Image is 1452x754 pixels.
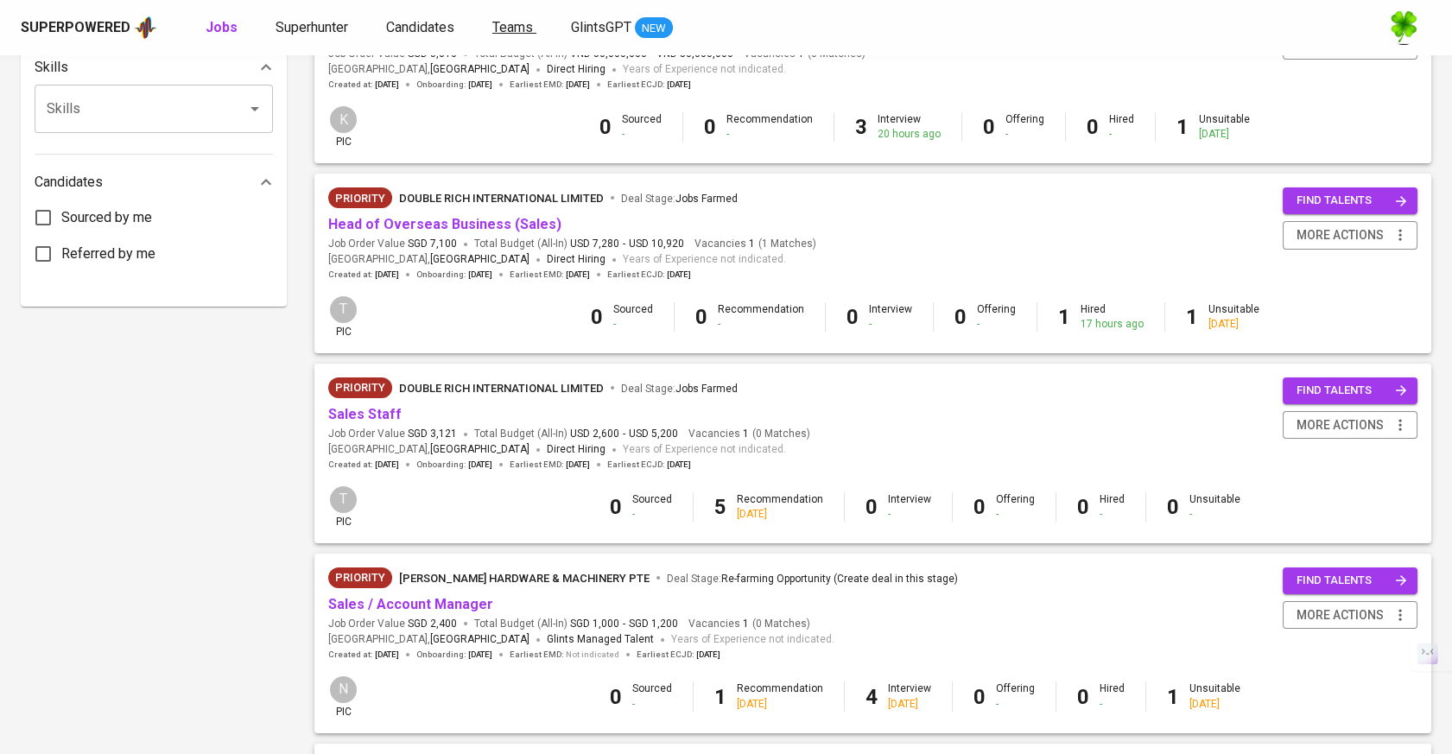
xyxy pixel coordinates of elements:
button: more actions [1283,221,1417,250]
span: [DATE] [566,79,590,91]
span: Onboarding : [416,269,492,281]
span: [DATE] [468,79,492,91]
img: f9493b8c-82b8-4f41-8722-f5d69bb1b761.jpg [1386,10,1421,45]
div: T [328,485,358,515]
a: Superhunter [276,17,352,39]
b: 1 [1167,685,1179,709]
span: Superhunter [276,19,348,35]
span: [PERSON_NAME] Hardware & Machinery Pte [399,572,650,585]
b: 0 [591,305,603,329]
span: Job Order Value [328,617,457,631]
span: more actions [1297,605,1384,626]
div: - [996,697,1035,712]
div: Unsuitable [1208,302,1259,332]
span: Years of Experience not indicated. [623,441,786,459]
span: find talents [1297,191,1407,211]
span: [DATE] [566,459,590,471]
div: K [328,105,358,135]
span: Earliest ECJD : [607,79,691,91]
b: 0 [599,115,612,139]
span: [GEOGRAPHIC_DATA] , [328,441,529,459]
b: 0 [1077,685,1089,709]
span: [DATE] [566,269,590,281]
span: [DATE] [468,269,492,281]
button: find talents [1283,567,1417,594]
b: 0 [1167,495,1179,519]
div: Candidates [35,165,273,200]
span: [DATE] [375,79,399,91]
div: - [1005,127,1044,142]
div: Sourced [632,492,672,522]
a: Candidates [386,17,458,39]
span: [DATE] [375,459,399,471]
span: Onboarding : [416,79,492,91]
b: 1 [1058,305,1070,329]
span: [GEOGRAPHIC_DATA] [430,251,529,269]
span: USD 7,280 [570,237,619,251]
span: SGD 1,000 [570,617,619,631]
b: 4 [865,685,878,709]
span: Priority [328,379,392,396]
span: [GEOGRAPHIC_DATA] [430,441,529,459]
span: - [623,237,625,251]
p: Candidates [35,172,103,193]
div: Hired [1081,302,1144,332]
button: more actions [1283,411,1417,440]
div: - [718,317,804,332]
div: pic [328,295,358,339]
div: [DATE] [737,697,823,712]
div: - [613,317,653,332]
span: Direct Hiring [547,63,606,75]
img: app logo [134,15,157,41]
span: Vacancies ( 0 Matches ) [688,427,810,441]
div: Recommendation [737,492,823,522]
span: [DATE] [468,649,492,661]
span: Earliest EMD : [510,649,619,661]
span: [GEOGRAPHIC_DATA] [430,61,529,79]
b: 0 [1087,115,1099,139]
span: - [623,427,625,441]
b: 0 [610,685,622,709]
span: Vacancies ( 0 Matches ) [688,617,810,631]
span: Total Budget (All-In) [474,617,678,631]
span: Created at : [328,269,399,281]
span: [GEOGRAPHIC_DATA] , [328,61,529,79]
div: 20 hours ago [878,127,941,142]
span: [GEOGRAPHIC_DATA] , [328,251,529,269]
span: [DATE] [375,269,399,281]
div: New Job received from Demand Team [328,567,392,588]
div: Offering [977,302,1016,332]
div: Sourced [622,112,662,142]
a: GlintsGPT NEW [571,17,673,39]
span: [DATE] [667,79,691,91]
span: Jobs Farmed [675,383,738,395]
span: SGD 1,200 [629,617,678,631]
div: [DATE] [888,697,931,712]
div: Interview [888,681,931,711]
b: Jobs [206,19,238,35]
span: Direct Hiring [547,253,606,265]
b: 0 [610,495,622,519]
span: USD 10,920 [629,237,684,251]
span: Total Budget (All-In) [474,237,684,251]
span: [GEOGRAPHIC_DATA] , [328,631,529,649]
div: - [1100,697,1125,712]
span: Candidates [386,19,454,35]
div: Hired [1109,112,1134,142]
a: Sales / Account Manager [328,596,493,612]
div: Hired [1100,681,1125,711]
span: [DATE] [468,459,492,471]
span: Earliest EMD : [510,269,590,281]
span: Created at : [328,79,399,91]
span: [DATE] [375,649,399,661]
span: [DATE] [696,649,720,661]
span: more actions [1297,415,1384,436]
span: Earliest ECJD : [607,459,691,471]
b: 5 [714,495,726,519]
a: Jobs [206,17,241,39]
div: pic [328,105,358,149]
span: 1 [746,237,755,251]
a: Superpoweredapp logo [21,15,157,41]
span: SGD 7,100 [408,237,457,251]
span: Vacancies ( 1 Matches ) [694,237,816,251]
